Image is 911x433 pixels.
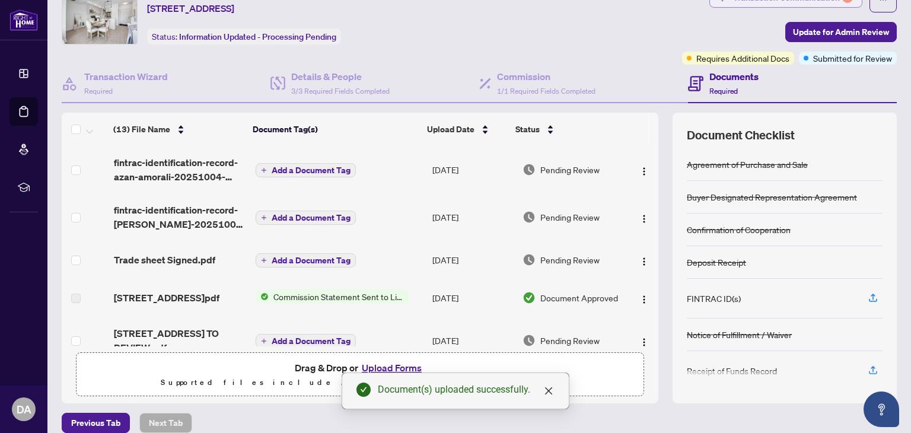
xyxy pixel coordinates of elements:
[261,257,267,263] span: plus
[114,253,215,267] span: Trade sheet Signed.pdf
[291,69,390,84] h4: Details & People
[635,160,654,179] button: Logo
[428,146,518,193] td: [DATE]
[17,401,31,418] span: DA
[272,166,351,174] span: Add a Document Tag
[428,317,518,364] td: [DATE]
[179,31,336,42] span: Information Updated - Processing Pending
[113,123,170,136] span: (13) File Name
[147,1,234,15] span: [STREET_ADDRESS]
[77,353,644,397] span: Drag & Drop orUpload FormsSupported files include .PDF, .JPG, .JPEG, .PNG under25MB
[139,413,192,433] button: Next Tab
[793,23,889,42] span: Update for Admin Review
[272,256,351,265] span: Add a Document Tag
[709,69,759,84] h4: Documents
[523,253,536,266] img: Document Status
[540,163,600,176] span: Pending Review
[84,87,113,95] span: Required
[428,241,518,279] td: [DATE]
[84,69,168,84] h4: Transaction Wizard
[261,338,267,344] span: plus
[256,163,356,178] button: Add a Document Tag
[540,253,600,266] span: Pending Review
[785,22,897,42] button: Update for Admin Review
[378,383,555,397] div: Document(s) uploaded successfully.
[639,295,649,304] img: Logo
[272,214,351,222] span: Add a Document Tag
[540,291,618,304] span: Document Approved
[256,334,356,348] button: Add a Document Tag
[639,214,649,224] img: Logo
[256,290,269,303] img: Status Icon
[358,360,425,375] button: Upload Forms
[84,375,636,390] p: Supported files include .PDF, .JPG, .JPEG, .PNG under 25 MB
[515,123,540,136] span: Status
[422,113,511,146] th: Upload Date
[544,386,553,396] span: close
[261,167,267,173] span: plus
[687,158,808,171] div: Agreement of Purchase and Sale
[709,87,738,95] span: Required
[295,360,425,375] span: Drag & Drop or
[427,123,474,136] span: Upload Date
[256,253,356,268] button: Add a Document Tag
[109,113,248,146] th: (13) File Name
[256,333,356,349] button: Add a Document Tag
[114,326,246,355] span: [STREET_ADDRESS] TO REVIEW.pdf
[497,87,595,95] span: 1/1 Required Fields Completed
[639,167,649,176] img: Logo
[523,334,536,347] img: Document Status
[269,290,409,303] span: Commission Statement Sent to Listing Brokerage
[540,211,600,224] span: Pending Review
[813,52,892,65] span: Submitted for Review
[687,328,792,341] div: Notice of Fulfillment / Waiver
[542,384,555,397] a: Close
[71,413,120,432] span: Previous Tab
[687,364,777,377] div: Receipt of Funds Record
[864,391,899,427] button: Open asap
[687,292,741,305] div: FINTRAC ID(s)
[635,208,654,227] button: Logo
[540,334,600,347] span: Pending Review
[114,155,246,184] span: fintrac-identification-record-azan-amorali-20251004-093737.pdf
[635,331,654,350] button: Logo
[696,52,789,65] span: Requires Additional Docs
[256,163,356,177] button: Add a Document Tag
[256,210,356,225] button: Add a Document Tag
[62,413,130,433] button: Previous Tab
[523,291,536,304] img: Document Status
[147,28,341,44] div: Status:
[497,69,595,84] h4: Commission
[114,203,246,231] span: fintrac-identification-record-[PERSON_NAME]-20251004-093657.pdf
[9,9,38,31] img: logo
[428,193,518,241] td: [DATE]
[687,127,795,144] span: Document Checklist
[523,163,536,176] img: Document Status
[687,190,857,203] div: Buyer Designated Representation Agreement
[256,211,356,225] button: Add a Document Tag
[256,290,409,303] button: Status IconCommission Statement Sent to Listing Brokerage
[248,113,422,146] th: Document Tag(s)
[261,215,267,221] span: plus
[687,256,746,269] div: Deposit Receipt
[356,383,371,397] span: check-circle
[291,87,390,95] span: 3/3 Required Fields Completed
[428,279,518,317] td: [DATE]
[639,338,649,347] img: Logo
[639,257,649,266] img: Logo
[687,223,791,236] div: Confirmation of Cooperation
[635,288,654,307] button: Logo
[511,113,619,146] th: Status
[114,291,219,305] span: [STREET_ADDRESS]pdf
[272,337,351,345] span: Add a Document Tag
[635,250,654,269] button: Logo
[523,211,536,224] img: Document Status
